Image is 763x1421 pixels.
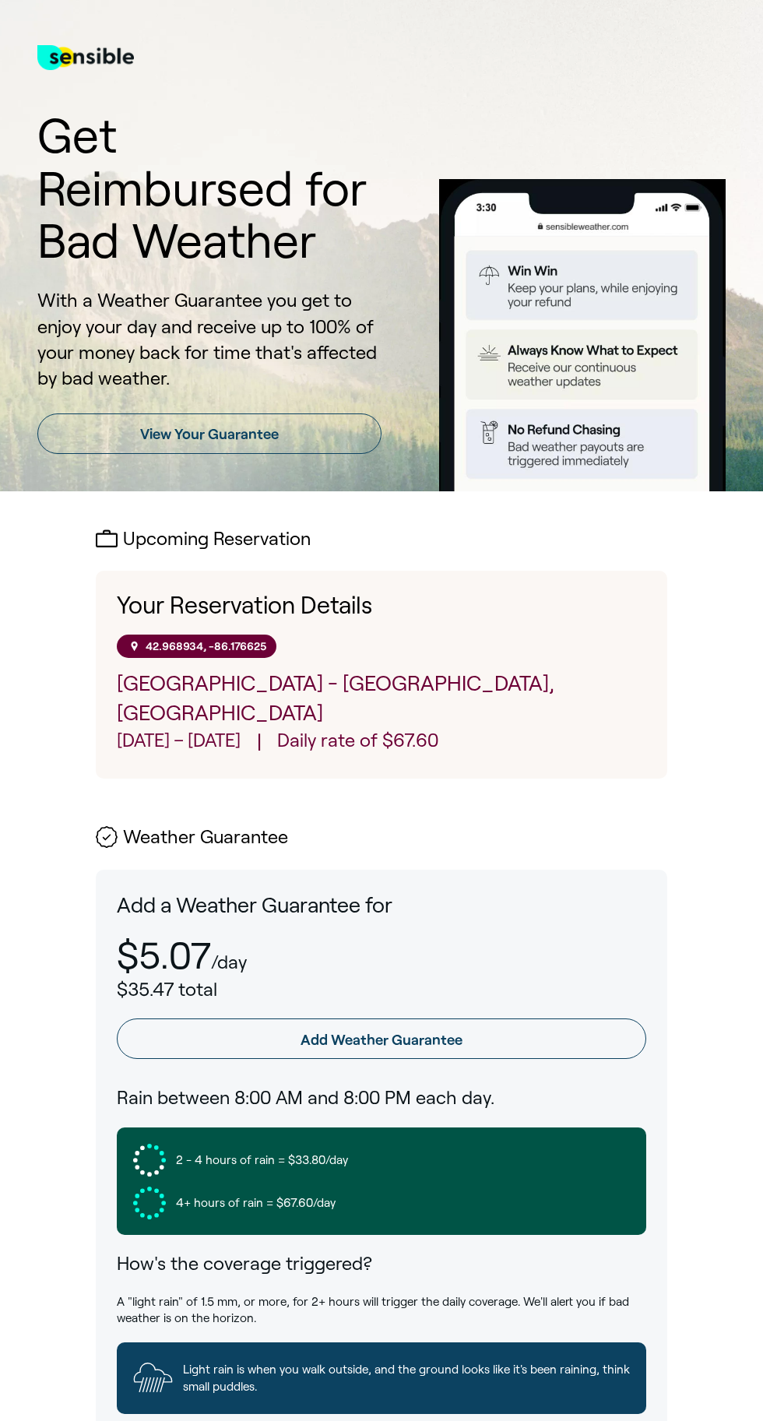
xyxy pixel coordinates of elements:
span: $35.47 total [117,980,217,1000]
h1: Your Reservation Details [117,593,646,619]
a: Add Weather Guarantee [117,1018,646,1059]
span: | [257,728,262,758]
p: $5.07 [117,935,211,976]
p: Add a Weather Guarantee for [117,891,646,920]
p: With a Weather Guarantee you get to enjoy your day and receive up to 100% of your money back for ... [37,288,381,392]
h2: Weather Guarantee [96,826,667,848]
p: Daily rate of $67.60 [277,728,438,758]
span: 4+ hours of rain = $67.60/day [176,1194,336,1211]
p: A "light rain" of 1.5 mm, or more, for 2+ hours will trigger the daily coverage. We'll alert you ... [117,1293,646,1327]
p: [DATE] – [DATE] [117,728,241,758]
span: 2 - 4 hours of rain = $33.80/day [176,1152,348,1168]
h3: Rain between 8:00 AM and 8:00 PM each day. [117,1085,646,1111]
h2: Upcoming Reservation [96,528,667,550]
span: Light rain is when you walk outside, and the ground looks like it's been raining, think small pud... [183,1361,630,1395]
h1: Get Reimbursed for Bad Weather [37,110,381,267]
img: Product box [439,179,726,491]
h3: How's the coverage triggered? [117,1251,646,1277]
p: 42.968934, -86.176625 [146,639,266,652]
img: test for bg [37,26,134,89]
a: View Your Guarantee [37,413,381,454]
p: [GEOGRAPHIC_DATA] - [GEOGRAPHIC_DATA], [GEOGRAPHIC_DATA] [117,669,646,728]
p: /day [211,952,247,973]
